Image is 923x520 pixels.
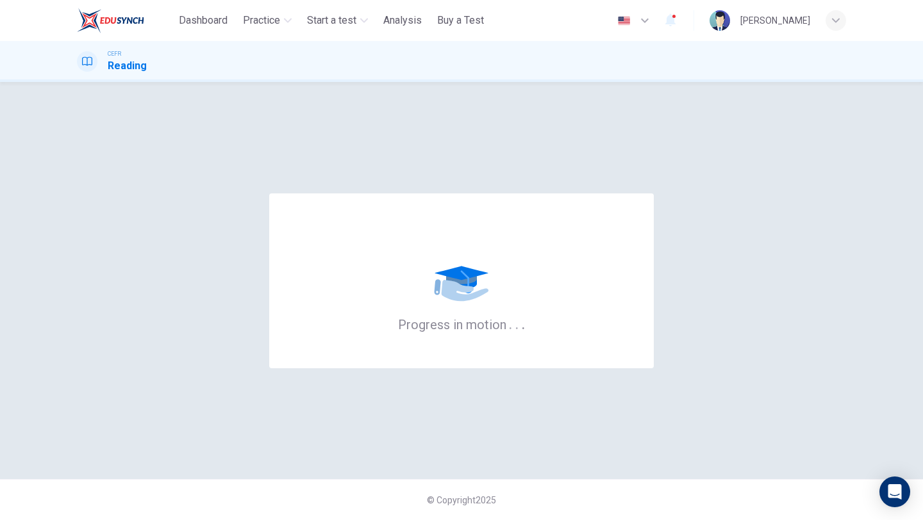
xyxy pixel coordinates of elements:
[508,313,513,334] h6: .
[302,9,373,32] button: Start a test
[879,476,910,507] div: Open Intercom Messenger
[307,13,356,28] span: Start a test
[398,316,526,332] h6: Progress in motion
[437,13,484,28] span: Buy a Test
[521,313,526,334] h6: .
[710,10,730,31] img: Profile picture
[515,313,519,334] h6: .
[427,495,496,505] span: © Copyright 2025
[77,8,174,33] a: ELTC logo
[740,13,810,28] div: [PERSON_NAME]
[383,13,422,28] span: Analysis
[238,9,297,32] button: Practice
[243,13,280,28] span: Practice
[77,8,144,33] img: ELTC logo
[179,13,228,28] span: Dashboard
[108,49,121,58] span: CEFR
[432,9,489,32] button: Buy a Test
[108,58,147,74] h1: Reading
[174,9,233,32] button: Dashboard
[616,16,632,26] img: en
[378,9,427,32] button: Analysis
